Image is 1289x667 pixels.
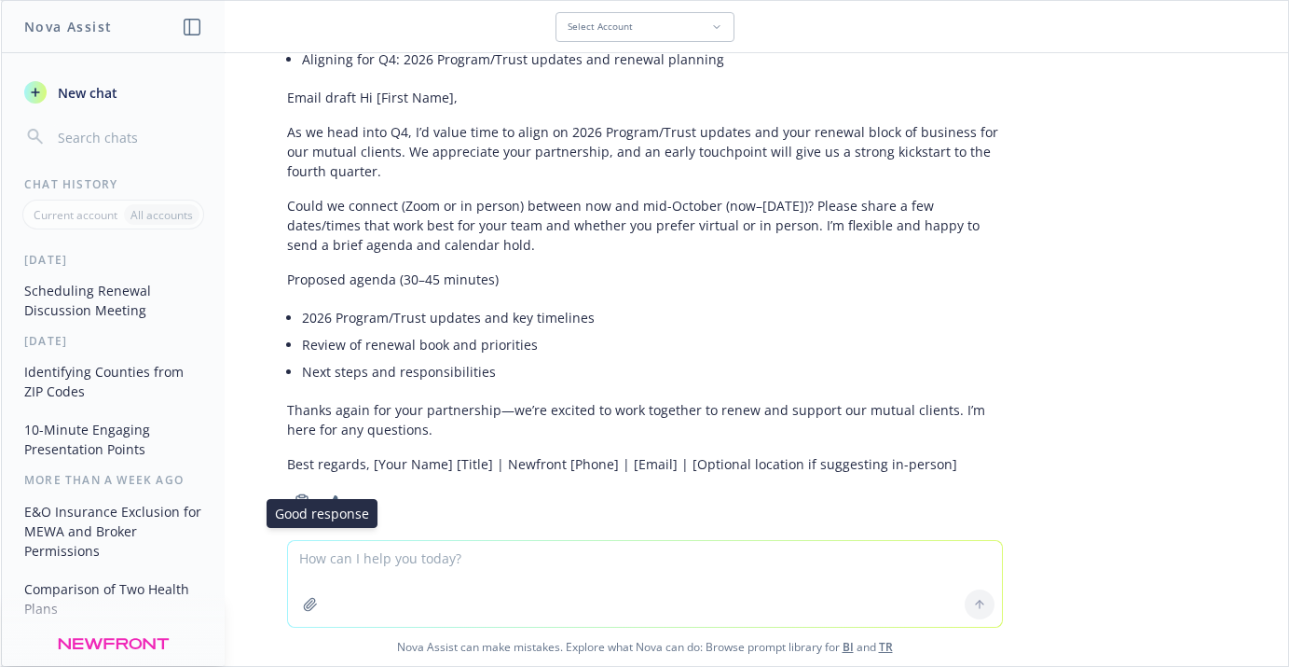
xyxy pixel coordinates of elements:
button: Scheduling Renewal Discussion Meeting [17,275,210,326]
button: Select Account [555,12,734,42]
p: As we head into Q4, I’d value time to align on 2026 Program/Trust updates and your renewal block ... [287,122,1003,181]
li: Next steps and responsibilities [302,358,1003,385]
input: Search chats [54,124,202,150]
p: Proposed agenda (30–45 minutes) [287,270,1003,289]
div: Chat History [2,176,225,192]
button: New chat [17,76,210,109]
p: Could we connect (Zoom or in person) between now and mid-October (now–[DATE])? Please share a few... [287,196,1003,255]
li: 2026 Program/Trust updates and key timelines [302,304,1003,331]
h1: Nova Assist [24,17,112,36]
svg: Copy to clipboard [294,493,310,510]
div: [DATE] [2,333,225,349]
p: Current account [34,207,117,223]
li: Aligning for Q4: 2026 Program/Trust updates and renewal planning [302,46,1003,73]
button: Comparison of Two Health Plans [17,574,210,624]
span: New chat [54,83,117,103]
p: Best regards, [Your Name] [Title] | Newfront [Phone] | [Email] | [Optional location if suggesting... [287,454,1003,474]
li: Review of renewal book and priorities [302,331,1003,358]
div: More than a week ago [2,472,225,488]
p: Email draft Hi [First Name], [287,88,1003,107]
span: Select Account [568,21,633,33]
a: TR [879,639,893,655]
a: BI [843,639,854,655]
p: Good response [275,504,369,523]
button: 10-Minute Engaging Presentation Points [17,414,210,465]
button: E&O Insurance Exclusion for MEWA and Broker Permissions [17,496,210,566]
p: Thanks again for your partnership—we’re excited to work together to renew and support our mutual ... [287,400,1003,439]
span: Nova Assist can make mistakes. Explore what Nova can do: Browse prompt library for and [8,628,1281,666]
button: Identifying Counties from ZIP Codes [17,356,210,407]
div: [DATE] [2,252,225,268]
p: All accounts [130,207,193,223]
